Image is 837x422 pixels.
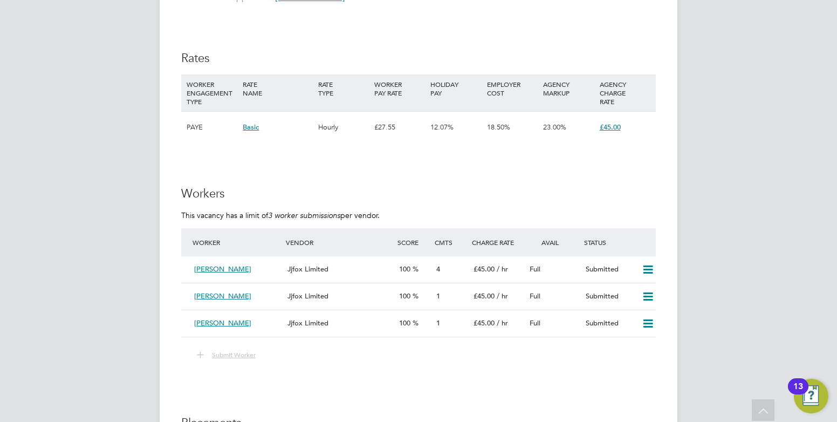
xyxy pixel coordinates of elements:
div: RATE NAME [240,74,315,103]
span: Submit Worker [212,350,256,359]
div: WORKER PAY RATE [372,74,428,103]
span: 100 [399,264,410,274]
span: Jjfox Limited [287,264,328,274]
span: 18.50% [487,122,510,132]
span: Jjfox Limited [287,291,328,301]
div: Worker [190,233,283,252]
div: Vendor [283,233,395,252]
span: Jjfox Limited [287,318,328,328]
span: 1 [436,291,440,301]
span: [PERSON_NAME] [194,291,251,301]
span: £45.00 [474,291,495,301]
span: Basic [243,122,259,132]
div: AGENCY CHARGE RATE [597,74,653,111]
span: 100 [399,318,410,328]
span: 23.00% [543,122,566,132]
div: Charge Rate [469,233,525,252]
div: Score [395,233,432,252]
div: Avail [525,233,581,252]
p: This vacancy has a limit of per vendor. [181,210,656,220]
span: 100 [399,291,410,301]
div: WORKER ENGAGEMENT TYPE [184,74,240,111]
span: £45.00 [600,122,621,132]
div: Submitted [581,315,637,332]
em: 3 worker submissions [268,210,340,220]
span: [PERSON_NAME] [194,318,251,328]
div: Submitted [581,288,637,305]
button: Submit Worker [189,348,264,362]
h3: Rates [181,51,656,66]
span: 4 [436,264,440,274]
span: Full [530,264,540,274]
span: Full [530,291,540,301]
span: 1 [436,318,440,328]
div: HOLIDAY PAY [428,74,484,103]
div: Cmts [432,233,469,252]
div: Submitted [581,261,637,278]
span: / hr [497,318,508,328]
div: EMPLOYER COST [484,74,540,103]
div: 13 [793,386,803,400]
span: Full [530,318,540,328]
span: £45.00 [474,318,495,328]
div: Status [581,233,656,252]
div: £27.55 [372,112,428,143]
div: PAYE [184,112,240,143]
span: £45.00 [474,264,495,274]
span: 12.07% [430,122,454,132]
span: / hr [497,264,508,274]
span: [PERSON_NAME] [194,264,251,274]
button: Open Resource Center, 13 new notifications [794,379,828,413]
h3: Workers [181,186,656,202]
div: Hourly [315,112,372,143]
div: RATE TYPE [315,74,372,103]
span: / hr [497,291,508,301]
div: AGENCY MARKUP [540,74,596,103]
